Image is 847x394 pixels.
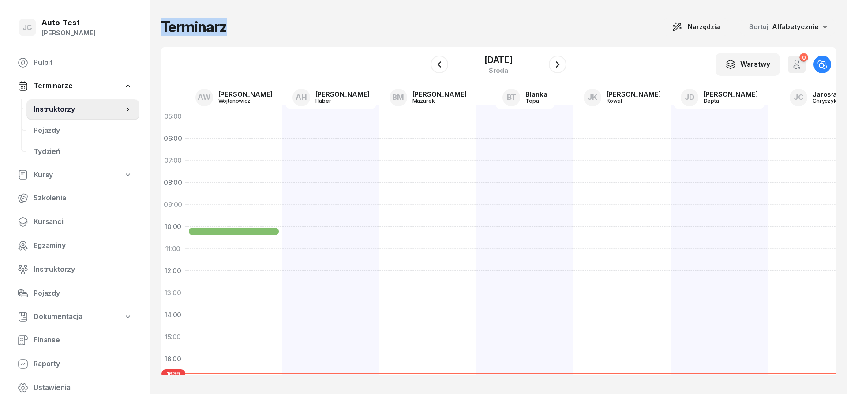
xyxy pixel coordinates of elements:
span: Egzaminy [34,240,132,251]
div: Topa [525,98,547,104]
div: [PERSON_NAME] [704,91,758,98]
button: Sortuj Alfabetycznie [738,18,836,36]
span: 16:39 [161,369,185,378]
a: Raporty [11,353,139,375]
span: Narzędzia [688,22,720,32]
span: JC [22,24,33,31]
div: 05:00 [161,105,185,128]
a: Kursy [11,165,139,185]
div: Wojtanowicz [218,98,261,104]
span: JC [794,94,804,101]
div: 13:00 [161,282,185,304]
span: Pojazdy [34,125,132,136]
span: Terminarze [34,80,72,92]
span: Szkolenia [34,192,132,204]
span: Kursy [34,169,53,181]
div: 0 [799,53,808,62]
div: środa [484,67,513,74]
a: Pojazdy [11,283,139,304]
a: Finanse [11,330,139,351]
span: Ustawienia [34,382,132,394]
a: Terminarze [11,76,139,96]
a: Pojazdy [26,120,139,141]
div: Mazurek [412,98,455,104]
span: Dokumentacja [34,311,82,323]
div: 17:00 [161,370,185,392]
div: 09:00 [161,194,185,216]
span: Kursanci [34,216,132,228]
div: Kowal [607,98,649,104]
span: Tydzień [34,146,132,158]
button: Narzędzia [664,18,728,36]
a: BM[PERSON_NAME]Mazurek [382,86,474,109]
button: Warstwy [716,53,780,76]
button: 0 [788,56,806,73]
div: 06:00 [161,128,185,150]
div: Warstwy [725,59,770,70]
span: AH [296,94,307,101]
a: JK[PERSON_NAME]Kowal [577,86,668,109]
div: Haber [315,98,358,104]
a: Szkolenia [11,188,139,209]
div: 14:00 [161,304,185,326]
div: [PERSON_NAME] [607,91,661,98]
div: 12:00 [161,260,185,282]
span: Sortuj [749,21,770,33]
div: 07:00 [161,150,185,172]
span: Finanse [34,334,132,346]
div: Chryczyk [813,98,843,104]
a: Instruktorzy [26,99,139,120]
span: Raporty [34,358,132,370]
span: BM [392,94,404,101]
a: Egzaminy [11,235,139,256]
div: 11:00 [161,238,185,260]
a: BTBlankaTopa [495,86,554,109]
div: 10:00 [161,216,185,238]
div: Jarosław [813,91,843,98]
div: Blanka [525,91,547,98]
a: AH[PERSON_NAME]Haber [285,86,377,109]
span: JK [588,94,597,101]
a: Pulpit [11,52,139,73]
div: [PERSON_NAME] [315,91,370,98]
span: Pojazdy [34,288,132,299]
div: 15:00 [161,326,185,348]
a: JD[PERSON_NAME]Depta [674,86,765,109]
span: Alfabetycznie [772,23,819,31]
span: Pulpit [34,57,132,68]
a: Kursanci [11,211,139,233]
a: Tydzień [26,141,139,162]
span: Instruktorzy [34,264,132,275]
div: [PERSON_NAME] [41,27,96,39]
div: 16:00 [161,348,185,370]
a: Instruktorzy [11,259,139,280]
span: Instruktorzy [34,104,124,115]
div: 08:00 [161,172,185,194]
span: JD [685,94,694,101]
div: [PERSON_NAME] [218,91,273,98]
div: Depta [704,98,746,104]
div: [PERSON_NAME] [412,91,467,98]
h1: Terminarz [161,19,227,35]
span: AW [198,94,211,101]
div: Auto-Test [41,19,96,26]
span: BT [507,94,517,101]
div: [DATE] [484,56,513,64]
a: Dokumentacja [11,307,139,327]
a: AW[PERSON_NAME]Wojtanowicz [188,86,280,109]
